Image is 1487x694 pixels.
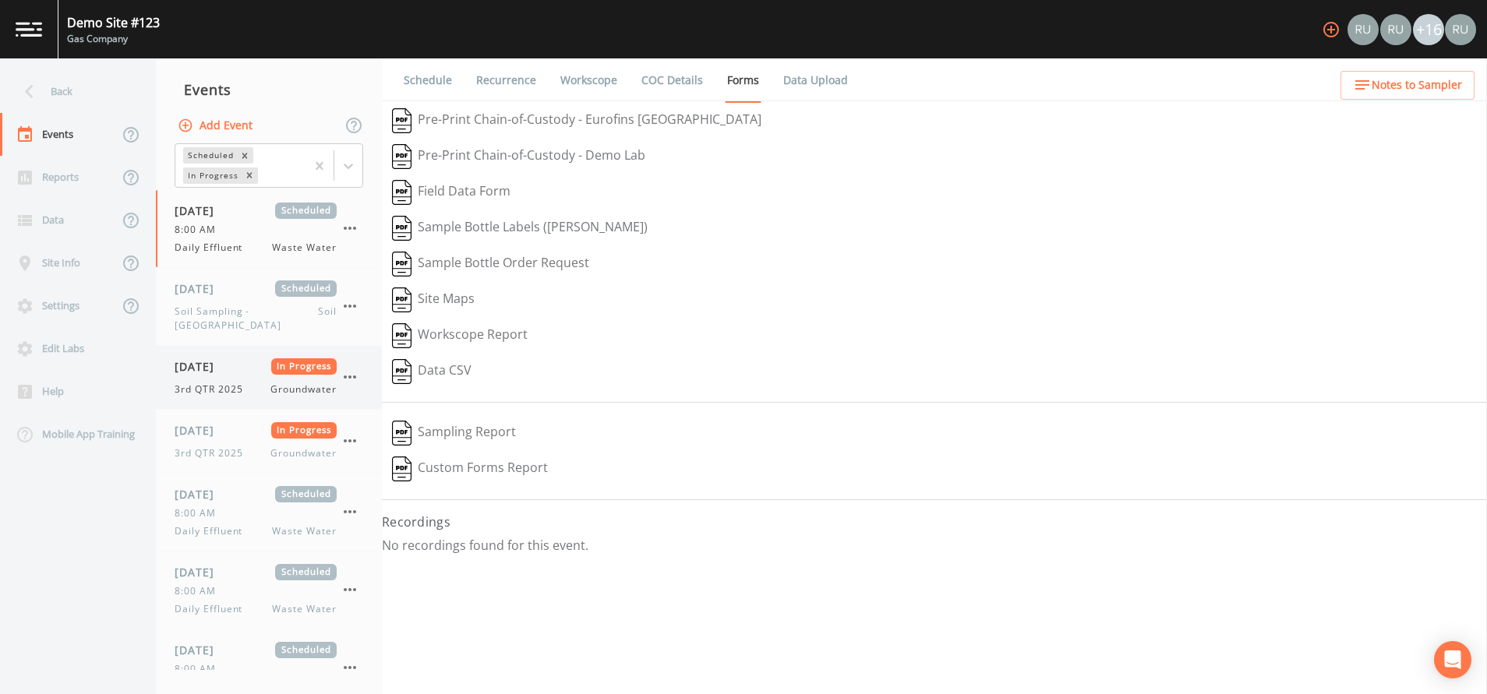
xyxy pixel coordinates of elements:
span: In Progress [271,422,337,439]
span: [DATE] [175,642,225,658]
span: Daily Effluent [175,524,252,538]
span: Daily Effluent [175,602,252,616]
button: Data CSV [382,354,482,389]
span: 8:00 AM [175,662,225,676]
img: svg%3e [392,252,411,277]
button: Field Data Form [382,174,521,210]
button: Pre-Print Chain-of-Custody - Eurofins [GEOGRAPHIC_DATA] [382,103,772,139]
div: Gas Company [67,32,160,46]
span: 8:00 AM [175,506,225,520]
span: Daily Effluent [175,241,252,255]
img: svg%3e [392,144,411,169]
div: In Progress [183,167,241,184]
a: [DATE]Scheduled8:00 AMDaily EffluentWaste Water [156,474,382,551]
img: logo [16,22,42,37]
span: Waste Water [272,524,337,538]
span: [DATE] [175,358,225,375]
div: +16 [1413,14,1444,45]
span: Scheduled [275,642,337,658]
div: Russell Schindler [1347,14,1379,45]
a: Workscope [558,58,620,102]
img: svg%3e [392,108,411,133]
a: [DATE]In Progress3rd QTR 2025Groundwater [156,346,382,410]
span: Soil Sampling - [GEOGRAPHIC_DATA] [175,305,318,333]
button: Notes to Sampler [1340,71,1475,100]
a: Data Upload [781,58,850,102]
span: [DATE] [175,486,225,502]
div: Russell Schindler [1379,14,1412,45]
span: Waste Water [272,241,337,255]
div: Remove In Progress [241,167,258,184]
span: In Progress [271,358,337,375]
span: Waste Water [272,602,337,616]
span: 8:00 AM [175,223,225,237]
button: Site Maps [382,282,485,318]
h4: Recordings [382,513,1487,531]
span: Groundwater [270,382,337,396]
img: svg%3e [392,456,411,481]
img: a5c06d64ce99e847b6841ccd0307af82 [1445,14,1476,45]
div: Scheduled [183,147,236,164]
div: Open Intercom Messenger [1434,641,1471,678]
span: 3rd QTR 2025 [175,382,253,396]
img: 87da16f8fb5521bff2dfdbd7bbd6e211 [1380,14,1411,45]
button: Sampling Report [382,415,526,451]
button: Add Event [175,111,259,140]
span: [DATE] [175,280,225,297]
p: No recordings found for this event. [382,537,1487,553]
div: Remove Scheduled [236,147,253,164]
span: Scheduled [275,486,337,502]
button: Pre-Print Chain-of-Custody - Demo Lab [382,139,655,174]
a: Schedule [401,58,454,102]
span: Scheduled [275,203,337,219]
button: Sample Bottle Labels ([PERSON_NAME]) [382,210,658,246]
a: [DATE]Scheduled8:00 AMDaily EffluentWaste Water [156,190,382,268]
span: [DATE] [175,203,225,219]
button: Sample Bottle Order Request [382,246,599,282]
a: Recurrence [474,58,539,102]
span: Notes to Sampler [1372,76,1462,95]
img: svg%3e [392,216,411,241]
span: 8:00 AM [175,584,225,598]
a: COC Details [639,58,705,102]
span: Groundwater [270,446,337,460]
img: svg%3e [392,421,411,446]
div: Demo Site #123 [67,13,160,32]
span: Scheduled [275,280,337,297]
img: svg%3e [392,180,411,205]
span: 3rd QTR 2025 [175,446,253,460]
a: Forms [725,58,761,103]
img: svg%3e [392,359,411,384]
a: [DATE]In Progress3rd QTR 2025Groundwater [156,410,382,474]
button: Workscope Report [382,318,538,354]
button: Custom Forms Report [382,451,558,487]
a: [DATE]Scheduled8:00 AMDaily EffluentWaste Water [156,551,382,629]
span: [DATE] [175,422,225,439]
span: Soil [318,305,337,333]
img: svg%3e [392,287,411,312]
a: [DATE]ScheduledSoil Sampling - [GEOGRAPHIC_DATA]Soil [156,268,382,346]
span: [DATE] [175,564,225,580]
span: Scheduled [275,564,337,580]
img: a5c06d64ce99e847b6841ccd0307af82 [1347,14,1379,45]
img: svg%3e [392,323,411,348]
div: Events [156,70,382,109]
